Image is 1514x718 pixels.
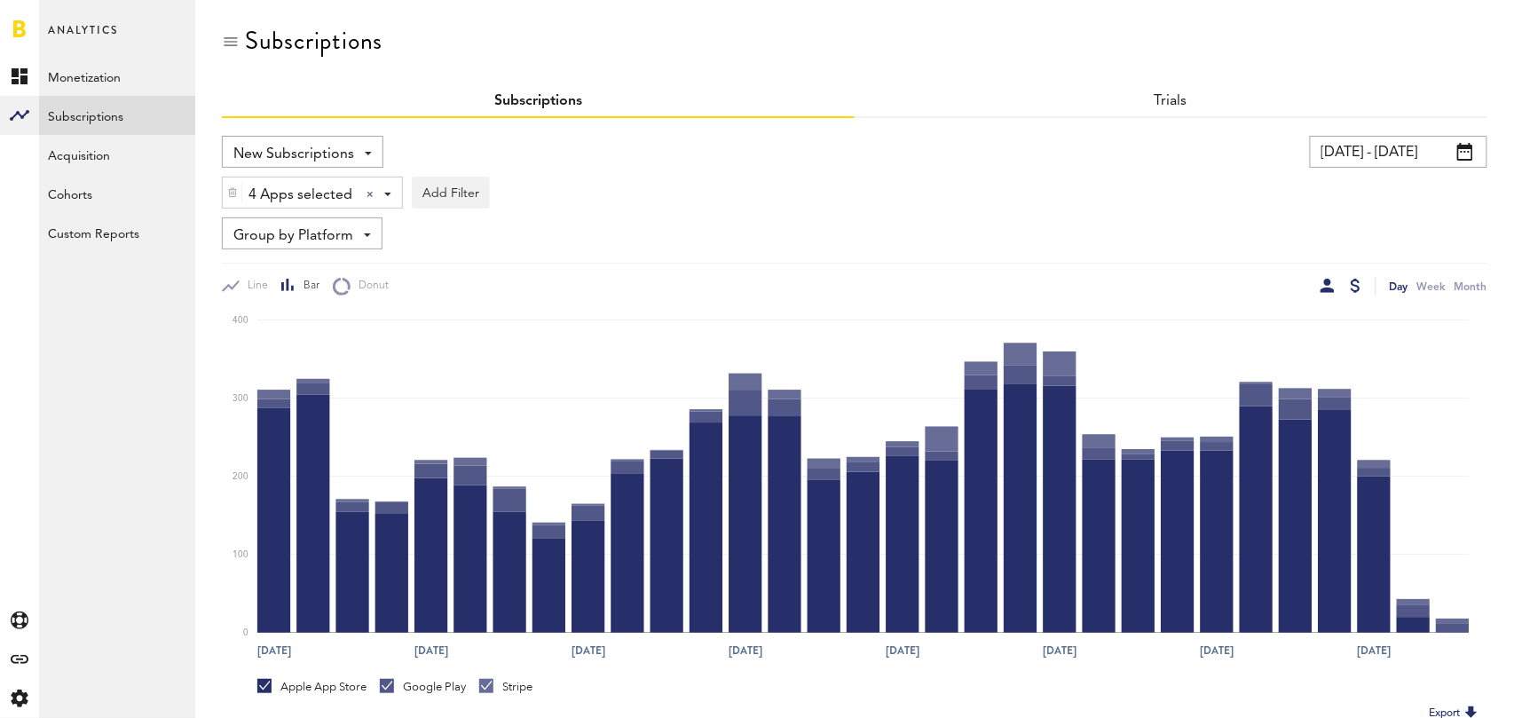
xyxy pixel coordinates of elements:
a: Subscriptions [494,94,582,108]
div: Delete [223,178,242,208]
a: Acquisition [39,135,195,174]
text: [DATE] [1043,643,1076,659]
span: Line [240,279,268,294]
span: Group by Platform [233,221,353,251]
div: Week [1417,277,1446,296]
div: Subscriptions [245,27,382,55]
text: [DATE] [886,643,919,659]
div: Google Play [380,679,466,695]
text: [DATE] [1357,643,1391,659]
a: Custom Reports [39,213,195,252]
span: Bar [296,279,319,294]
div: Stripe [479,679,532,695]
img: trash_awesome_blue.svg [227,186,238,199]
div: Apple App Store [257,679,367,695]
text: [DATE] [1200,643,1234,659]
text: [DATE] [414,643,448,659]
text: [DATE] [257,643,291,659]
a: Cohorts [39,174,195,213]
text: [DATE] [572,643,605,659]
button: Add Filter [412,177,490,209]
text: 200 [233,472,248,481]
a: Trials [1155,94,1187,108]
text: [DATE] [729,643,762,659]
div: Day [1390,277,1408,296]
span: New Subscriptions [233,139,354,170]
text: 300 [233,394,248,403]
text: 400 [233,316,248,325]
text: 100 [233,550,248,559]
span: Analytics [48,20,118,57]
a: Monetization [39,57,195,96]
text: 0 [243,628,248,637]
div: Month [1455,277,1487,296]
span: Support [37,12,101,28]
div: Clear [367,191,374,198]
a: Subscriptions [39,96,195,135]
span: Donut [351,279,389,294]
span: 4 Apps selected [248,180,352,210]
